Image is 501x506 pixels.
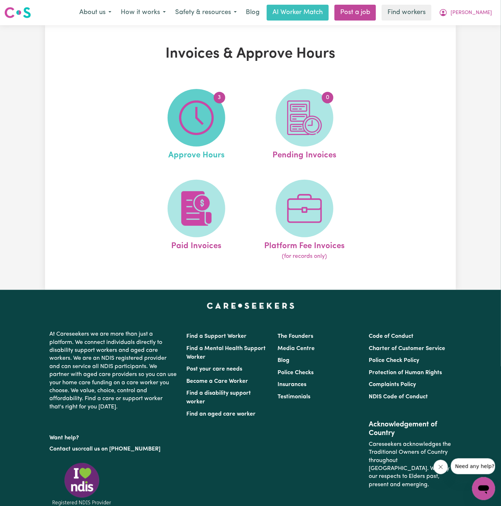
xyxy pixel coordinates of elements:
p: Careseekers acknowledges the Traditional Owners of Country throughout [GEOGRAPHIC_DATA]. We pay o... [369,438,452,492]
p: At Careseekers we are more than just a platform. We connect individuals directly to disability su... [49,327,178,414]
span: (for records only) [282,252,327,261]
p: Want help? [49,431,178,442]
a: Post a job [334,5,376,21]
a: Complaints Policy [369,382,416,388]
a: Careseekers logo [4,4,31,21]
a: AI Worker Match [267,5,329,21]
span: 3 [214,92,225,103]
a: Find an aged care worker [186,411,256,417]
button: About us [75,5,116,20]
img: Careseekers logo [4,6,31,19]
a: Find workers [382,5,431,21]
a: Pending Invoices [253,89,356,162]
a: Charter of Customer Service [369,346,445,351]
a: Careseekers home page [207,303,294,309]
span: Pending Invoices [272,147,336,162]
a: Blog [278,358,289,363]
span: Platform Fee Invoices [264,237,345,252]
a: Protection of Human Rights [369,370,442,376]
p: or [49,442,178,456]
iframe: Message from company [451,458,495,474]
span: Approve Hours [168,147,225,162]
span: [PERSON_NAME] [451,9,492,17]
a: Find a disability support worker [186,390,251,405]
a: Paid Invoices [145,180,248,261]
iframe: Close message [434,460,448,474]
a: Contact us [49,446,78,452]
a: Police Checks [278,370,314,376]
a: Post your care needs [186,366,242,372]
a: Insurances [278,382,306,388]
h1: Invoices & Approve Hours [118,45,383,63]
a: Media Centre [278,346,315,351]
a: call us on [PHONE_NUMBER] [83,446,160,452]
span: Paid Invoices [171,237,221,252]
a: Platform Fee Invoices(for records only) [253,180,356,261]
a: Testimonials [278,394,310,400]
span: 0 [322,92,333,103]
a: Approve Hours [145,89,248,162]
a: Blog [241,5,264,21]
a: Police Check Policy [369,358,420,363]
button: How it works [116,5,170,20]
button: Safety & resources [170,5,241,20]
a: Find a Mental Health Support Worker [186,346,266,360]
a: Become a Care Worker [186,379,248,384]
h2: Acknowledgement of Country [369,420,452,438]
a: Find a Support Worker [186,333,247,339]
a: NDIS Code of Conduct [369,394,428,400]
a: Code of Conduct [369,333,414,339]
a: The Founders [278,333,313,339]
button: My Account [434,5,497,20]
iframe: Button to launch messaging window [472,477,495,500]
